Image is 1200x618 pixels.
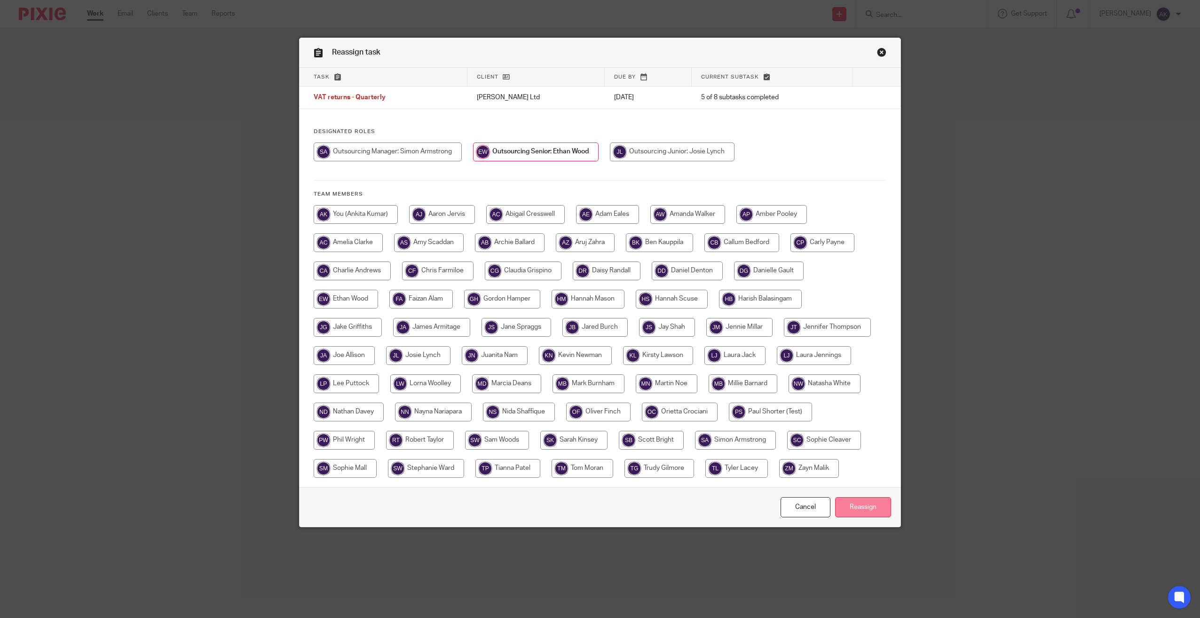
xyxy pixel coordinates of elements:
[835,497,891,517] input: Reassign
[614,74,636,79] span: Due by
[314,128,886,135] h4: Designated Roles
[314,95,386,101] span: VAT returns - Quarterly
[332,48,380,56] span: Reassign task
[877,48,886,60] a: Close this dialog window
[314,74,330,79] span: Task
[781,497,830,517] a: Close this dialog window
[314,190,886,198] h4: Team members
[477,93,595,102] p: [PERSON_NAME] Ltd
[692,87,853,109] td: 5 of 8 subtasks completed
[477,74,498,79] span: Client
[614,93,682,102] p: [DATE]
[701,74,759,79] span: Current subtask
